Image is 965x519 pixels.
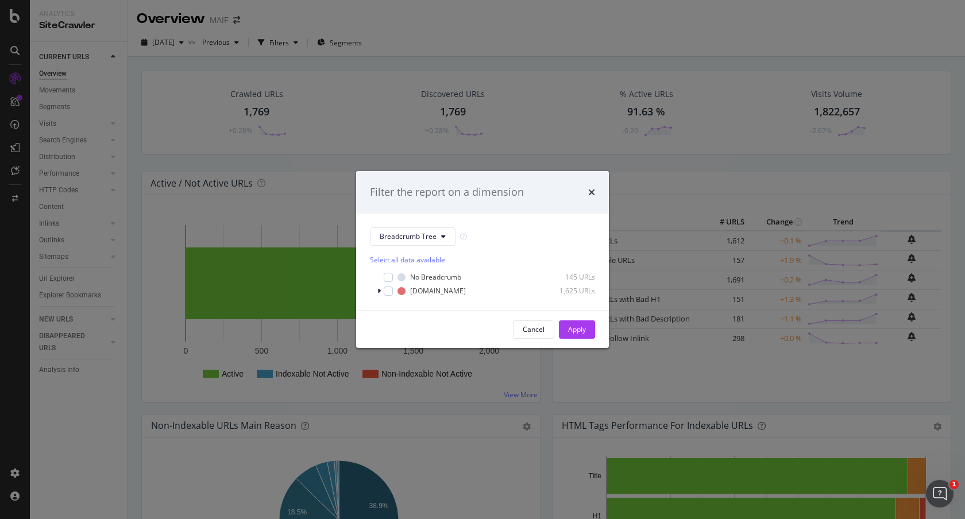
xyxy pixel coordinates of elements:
[370,227,456,246] button: Breadcrumb Tree
[559,320,595,339] button: Apply
[370,255,595,265] div: Select all data available
[380,231,437,241] span: Breadcrumb Tree
[370,185,524,200] div: Filter the report on a dimension
[539,272,595,282] div: 145 URLs
[539,286,595,296] div: 1,625 URLs
[410,272,461,282] div: No Breadcrumb
[523,324,545,334] div: Cancel
[926,480,954,508] iframe: Intercom live chat
[410,286,466,296] div: [DOMAIN_NAME]
[588,185,595,200] div: times
[568,324,586,334] div: Apply
[513,320,554,339] button: Cancel
[949,480,959,489] span: 1
[356,171,609,348] div: modal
